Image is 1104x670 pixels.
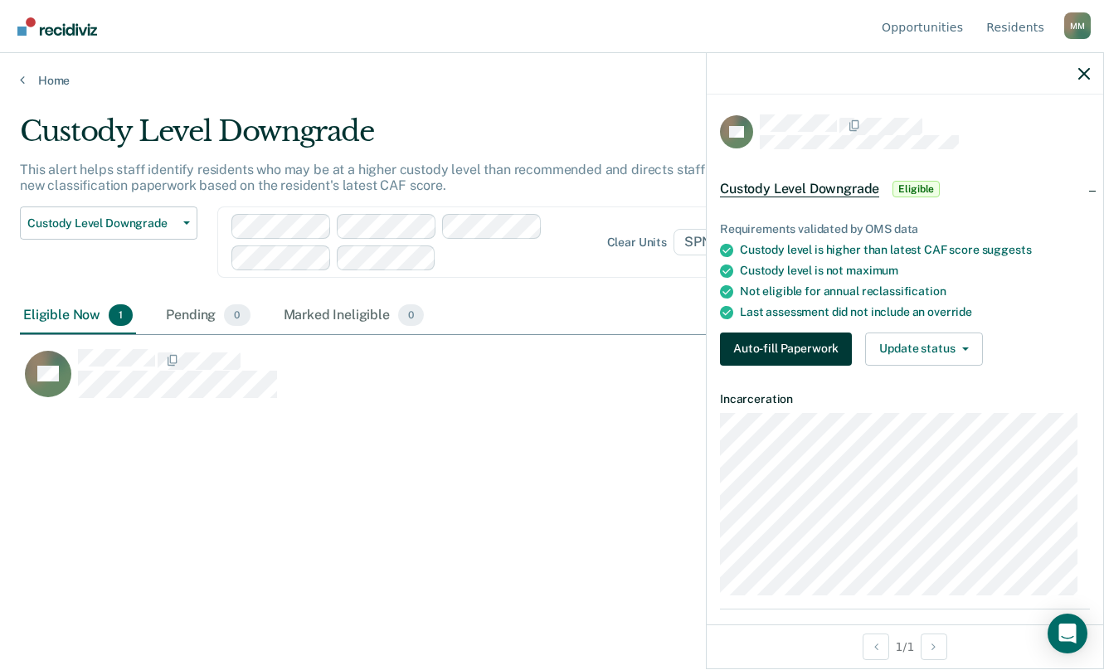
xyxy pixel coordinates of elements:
[20,298,136,334] div: Eligible Now
[892,181,940,197] span: Eligible
[720,333,852,366] button: Auto-fill Paperwork
[17,17,97,36] img: Recidiviz
[1064,12,1091,39] button: Profile dropdown button
[20,162,839,193] p: This alert helps staff identify residents who may be at a higher custody level than recommended a...
[927,305,972,318] span: override
[674,229,744,255] span: SPND
[720,623,1090,637] dt: Relevant Information for Classification
[720,222,1090,236] div: Requirements validated by OMS data
[163,298,253,334] div: Pending
[1064,12,1091,39] div: M M
[863,634,889,660] button: Previous Opportunity
[1048,614,1087,653] div: Open Intercom Messenger
[740,284,1090,299] div: Not eligible for annual
[109,304,133,326] span: 1
[607,235,668,250] div: Clear units
[20,114,848,162] div: Custody Level Downgrade
[720,181,879,197] span: Custody Level Downgrade
[707,163,1103,216] div: Custody Level DowngradeEligible
[982,243,1032,256] span: suggests
[20,348,951,415] div: CaseloadOpportunityCell-00118110
[740,305,1090,319] div: Last assessment did not include an
[862,284,946,298] span: reclassification
[20,73,1084,88] a: Home
[27,216,177,231] span: Custody Level Downgrade
[398,304,424,326] span: 0
[865,333,982,366] button: Update status
[707,624,1103,668] div: 1 / 1
[846,264,898,277] span: maximum
[720,392,1090,406] dt: Incarceration
[280,298,428,334] div: Marked Ineligible
[740,243,1090,257] div: Custody level is higher than latest CAF score
[224,304,250,326] span: 0
[740,264,1090,278] div: Custody level is not
[720,333,858,366] a: Navigate to form link
[921,634,947,660] button: Next Opportunity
